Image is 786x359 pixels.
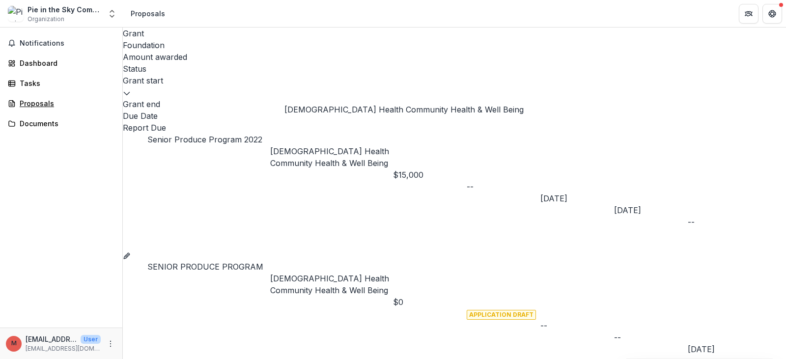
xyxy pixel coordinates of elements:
a: Proposals [4,95,118,111]
div: Proposals [131,8,165,19]
div: [DATE] [540,193,614,204]
p: [EMAIL_ADDRESS][DOMAIN_NAME] [26,334,77,344]
button: More [105,338,116,350]
p: User [81,335,101,344]
div: Report Due [123,122,786,134]
button: Get Help [762,4,782,24]
div: -- [614,331,688,343]
div: Grant start [123,75,786,86]
div: Amount awarded [123,51,786,63]
div: Due Date [123,110,786,122]
div: Foundation [123,39,786,51]
div: -- [467,181,540,193]
button: Open entity switcher [105,4,119,24]
div: Status [123,63,786,75]
div: [DATE] [688,343,761,355]
div: Grant end [123,98,786,110]
a: Senior Produce Program 2022 [147,135,262,144]
div: Grant start [123,75,786,98]
p: [DEMOGRAPHIC_DATA] Health Community Health & Well Being [270,145,393,169]
button: Partners [739,4,758,24]
a: Tasks [4,75,118,91]
p: [DEMOGRAPHIC_DATA] Health Community Health & Well Being [270,273,393,296]
div: $0 [393,296,467,308]
nav: breadcrumb [127,6,169,21]
a: Documents [4,115,118,132]
div: -- [540,320,614,331]
img: Pie in the Sky Community Alliance [8,6,24,22]
div: [DATE] [614,204,688,216]
button: Grant e465bd55-5895-44d7-8191-8aca4a82d519 [123,249,131,261]
a: SENIOR PRODUCE PROGRAM [147,262,263,272]
div: Tasks [20,78,111,88]
div: Proposals [20,98,111,109]
p: [DEMOGRAPHIC_DATA] Health Community Health & Well Being [284,104,524,115]
span: APPLICATION DRAFT [467,310,536,320]
p: [EMAIL_ADDRESS][DOMAIN_NAME] [26,344,101,353]
div: Grant [123,28,786,39]
div: -- [688,216,761,228]
div: Dashboard [20,58,111,68]
div: Pie in the Sky Community Alliance [28,4,101,15]
div: $15,000 [393,169,467,181]
div: Documents [20,118,111,129]
svg: sorted descending [123,89,131,97]
div: melissa1965@gmail.com [11,340,17,347]
span: Organization [28,15,64,24]
button: Notifications [4,35,118,51]
a: Dashboard [4,55,118,71]
span: Notifications [20,39,114,48]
